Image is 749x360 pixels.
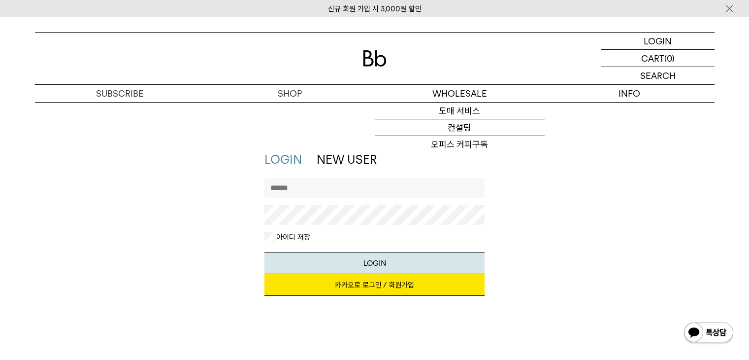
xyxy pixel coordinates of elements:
[363,50,387,67] img: 로고
[274,232,310,242] label: 아이디 저장
[328,4,422,13] a: 신규 회원 가입 시 3,000원 할인
[601,50,715,67] a: CART (0)
[264,252,485,274] button: LOGIN
[601,33,715,50] a: LOGIN
[205,85,375,102] a: SHOP
[375,119,545,136] a: 컨설팅
[641,50,664,67] p: CART
[664,50,675,67] p: (0)
[264,152,302,167] a: LOGIN
[375,103,545,119] a: 도매 서비스
[375,85,545,102] p: WHOLESALE
[545,85,715,102] p: INFO
[644,33,672,49] p: LOGIN
[640,67,676,84] p: SEARCH
[317,152,377,167] a: NEW USER
[375,136,545,153] a: 오피스 커피구독
[683,322,734,345] img: 카카오톡 채널 1:1 채팅 버튼
[35,85,205,102] a: SUBSCRIBE
[264,274,485,296] a: 카카오로 로그인 / 회원가입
